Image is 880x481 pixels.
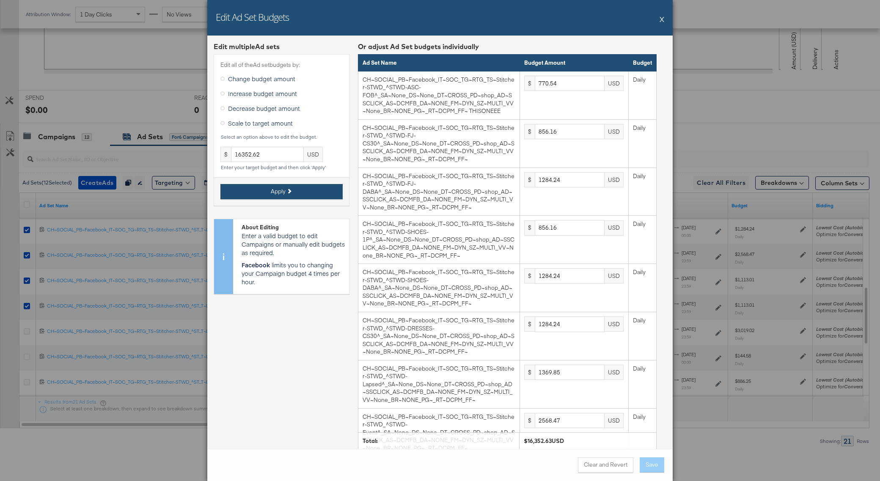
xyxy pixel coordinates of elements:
div: $ [524,124,535,139]
div: CH~SOCIAL_PB~Facebook_IT~SOC_TG~RTG_TS~Stitcher-STWD_^STWD-SHOES-1P^_SA~None_DS~None_DT~CROSS_PD~... [363,220,515,259]
td: Daily [628,264,656,312]
div: $ [524,413,535,428]
td: Daily [628,408,656,456]
div: USD [605,220,624,236]
div: About Editing [242,223,345,231]
div: CH~SOCIAL_PB~Facebook_IT~SOC_TG~RTG_TS~Stitcher-STWD_^STWD-FJ-CS30^_SA~None_DS~None_DT~CROSS_PD~s... [363,124,515,163]
button: Clear and Revert [578,457,633,473]
p: Enter a valid budget to edit Campaigns or manually edit budgets as required. [242,231,345,257]
td: Daily [628,360,656,408]
div: $ [524,316,535,332]
span: Scale to target amount [228,119,293,127]
th: Ad Set Name [358,55,520,71]
td: Daily [628,216,656,264]
div: Select an option above to edit the budget. [220,134,343,140]
div: USD [605,268,624,283]
div: CH~SOCIAL_PB~Facebook_IT~SOC_TG~RTG_TS~Stitcher-STWD_^STWD-Lapsed^_SA~None_DS~None_DT~CROSS_PD~sh... [363,365,515,404]
td: Daily [628,71,656,119]
div: Edit multiple Ad set s [214,42,349,52]
div: Total: [363,437,515,445]
div: $ [524,365,535,380]
div: CH~SOCIAL_PB~Facebook_IT~SOC_TG~RTG_TS~Stitcher-STWD_^STWD-SHOES-DABA^_SA~None_DS~None_DT~CROSS_P... [363,268,515,308]
th: Budget [628,55,656,71]
div: $ [524,220,535,236]
span: Increase budget amount [228,89,297,98]
div: $16,352.63USD [524,437,652,445]
div: CH~SOCIAL_PB~Facebook_IT~SOC_TG~RTG_TS~Stitcher-STWD_^STWD-DRESSES-CS30^_SA~None_DS~None_DT~CROSS... [363,316,515,356]
button: X [660,11,664,27]
h2: Edit Ad Set Budgets [216,11,289,23]
div: $ [220,147,231,162]
div: Enter your target budget and then click 'Apply' [220,165,343,170]
div: CH~SOCIAL_PB~Facebook_IT~SOC_TG~RTG_TS~Stitcher-STWD_^STWD-FJ-DABA^_SA~None_DS~None_DT~CROSS_PD~s... [363,172,515,212]
td: Daily [628,168,656,216]
div: USD [605,365,624,380]
div: USD [304,147,323,162]
strong: Facebook [242,261,270,269]
div: Or adjust Ad Set budgets individually [358,42,657,52]
span: Decrease budget amount [228,104,300,113]
div: $ [524,172,535,187]
div: USD [605,124,624,139]
div: USD [605,316,624,332]
label: Edit all of the Ad set budgets by: [220,61,343,69]
div: USD [605,413,624,428]
th: Budget Amount [520,55,629,71]
div: $ [524,268,535,283]
td: Daily [628,119,656,168]
button: Apply [220,184,343,199]
div: CH~SOCIAL_PB~Facebook_IT~SOC_TG~RTG_TS~Stitcher-STWD_^STWD-ASC-FOB^_SA~None_DS~None_DT~CROSS_PD~s... [363,76,515,115]
span: Apply [271,187,286,195]
div: CH~SOCIAL_PB~Facebook_IT~SOC_TG~RTG_TS~Stitcher-STWD_^STWD-Event^_SA~None_DS~None_DT~CROSS_PD~sho... [363,413,515,452]
p: limits you to changing your Campaign budget 4 times per hour. [242,261,345,286]
div: USD [605,76,624,91]
div: USD [605,172,624,187]
td: Daily [628,312,656,360]
span: Change budget amount [228,74,295,83]
div: $ [524,76,535,91]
